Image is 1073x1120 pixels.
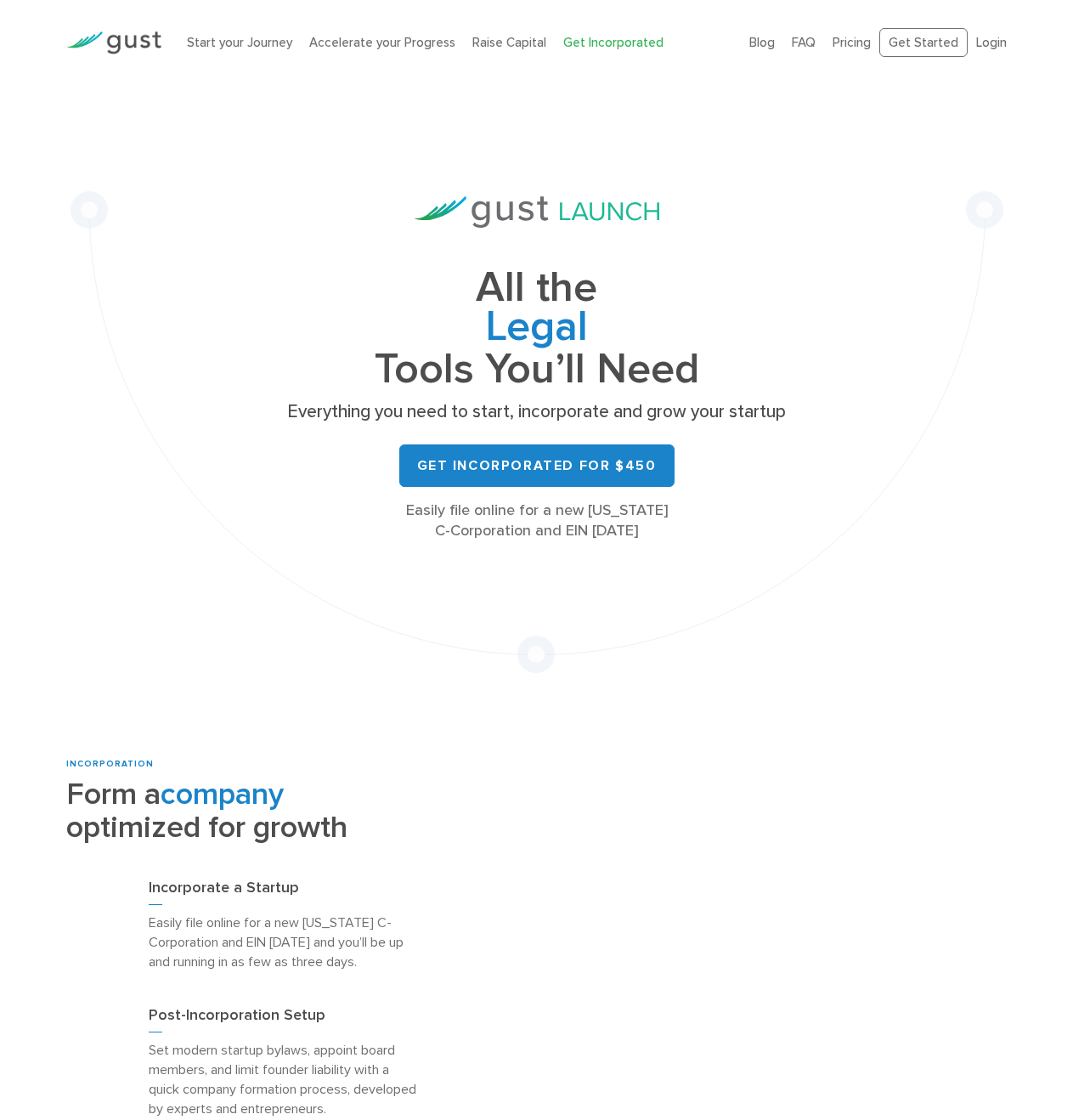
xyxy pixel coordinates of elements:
a: Pricing [833,35,871,50]
p: Easily file online for a new [US_STATE] C-Corporation and EIN [DATE] and you’ll be up and running... [149,913,421,971]
h3: Post-Incorporation Setup [149,1005,421,1032]
span: Legal [282,308,792,350]
a: Start your Journey [187,35,292,50]
img: Gust Logo [66,31,161,54]
p: Everything you need to start, incorporate and grow your startup [282,400,792,424]
a: Get Incorporated [563,35,664,50]
div: INCORPORATION [66,758,443,771]
a: FAQ [792,35,816,50]
div: Easily file online for a new [US_STATE] C-Corporation and EIN [DATE] [282,501,792,541]
h3: Incorporate a Startup [149,878,421,905]
a: Blog [749,35,775,50]
span: company [161,776,284,812]
img: Gust Launch Logo [415,196,659,228]
h1: All the Tools You’ll Need [282,269,792,388]
a: Get Started [879,28,968,58]
a: Accelerate your Progress [309,35,455,50]
p: Set modern startup bylaws, appoint board members, and limit founder liability with a quick compan... [149,1040,421,1118]
a: Raise Capital [472,35,546,50]
h2: Form a optimized for growth [66,778,443,844]
a: Login [976,35,1007,50]
a: Get Incorporated for $450 [399,444,675,487]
